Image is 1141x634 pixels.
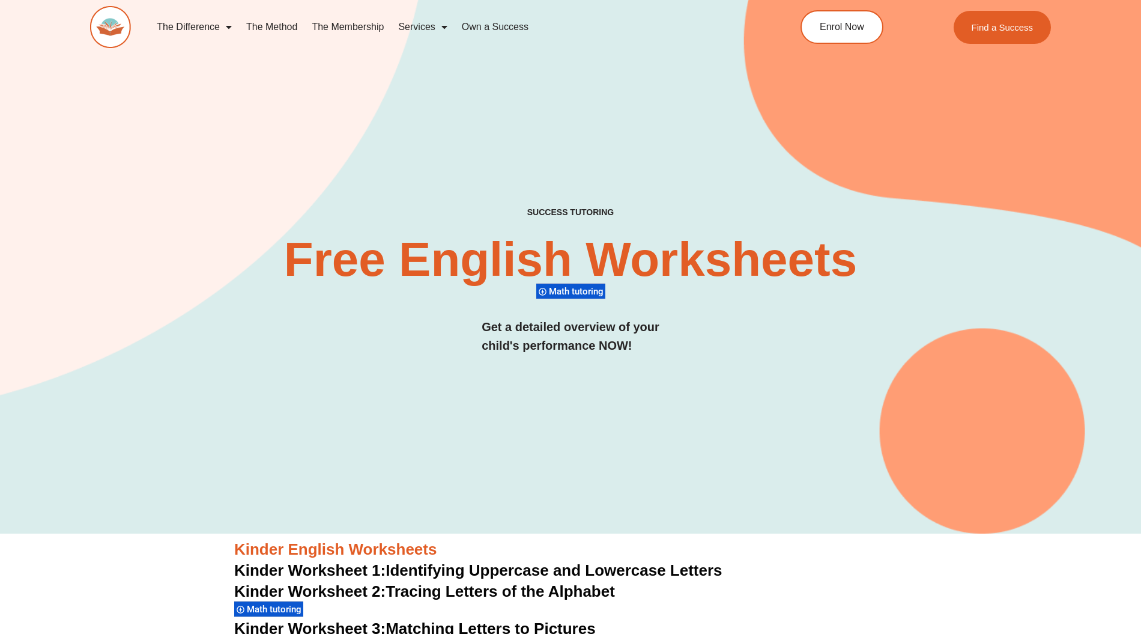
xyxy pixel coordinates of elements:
span: Kinder Worksheet 2: [234,582,386,600]
a: The Membership [304,13,391,41]
a: The Method [239,13,304,41]
h2: Free English Worksheets​ [253,236,888,284]
nav: Menu [150,13,745,41]
a: Enrol Now [801,10,883,44]
h3: Kinder English Worksheets [234,540,907,560]
span: Math tutoring [549,286,607,297]
div: Math tutoring [234,601,303,617]
a: Services [391,13,454,41]
span: Math tutoring [247,604,305,615]
span: Enrol Now [820,22,864,32]
span: Kinder Worksheet 1: [234,561,386,579]
a: Kinder Worksheet 2:Tracing Letters of the Alphabet [234,582,615,600]
a: The Difference [150,13,239,41]
a: Find a Success [953,11,1051,44]
a: Kinder Worksheet 1:Identifying Uppercase and Lowercase Letters [234,561,722,579]
h4: SUCCESS TUTORING​ [428,207,713,218]
div: Math tutoring [536,283,605,299]
iframe: Chat Widget [1081,576,1141,634]
h3: Get a detailed overview of your child's performance NOW! [482,318,659,355]
a: Own a Success [455,13,536,41]
span: Find a Success [971,23,1033,32]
